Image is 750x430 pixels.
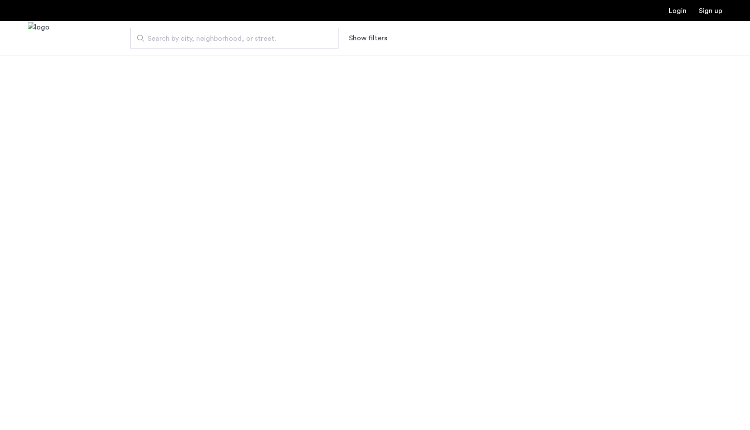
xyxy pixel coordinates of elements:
input: Apartment Search [130,28,339,49]
a: Cazamio Logo [28,22,49,55]
a: Login [669,7,687,14]
span: Search by city, neighborhood, or street. [148,33,314,44]
button: Show or hide filters [349,33,387,43]
img: logo [28,22,49,55]
a: Registration [699,7,722,14]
